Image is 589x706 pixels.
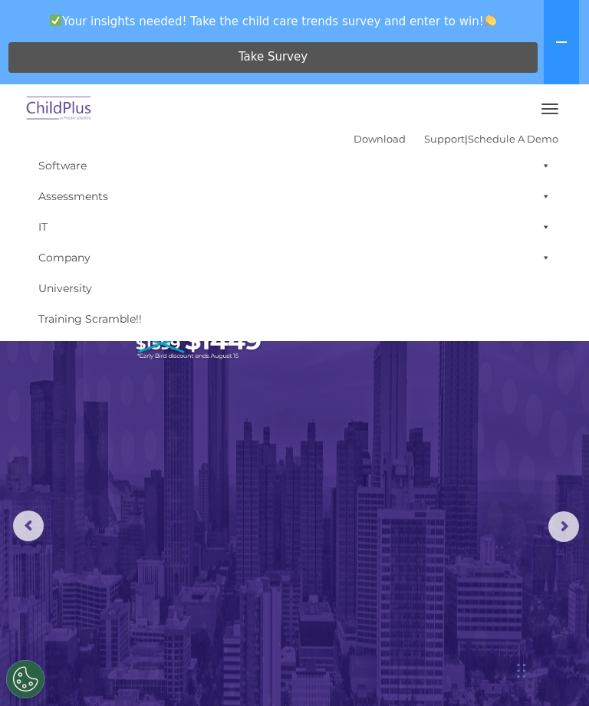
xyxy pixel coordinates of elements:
[354,133,406,145] a: Download
[50,15,61,26] img: ✅
[31,150,558,181] a: Software
[424,133,465,145] a: Support
[331,540,589,706] iframe: Chat Widget
[354,133,558,145] font: |
[485,15,496,26] img: 👏
[31,304,558,334] a: Training Scramble!!
[31,273,558,304] a: University
[31,181,558,212] a: Assessments
[31,242,558,273] a: Company
[517,648,526,694] div: Drag
[8,42,538,73] a: Take Survey
[23,91,95,127] img: ChildPlus by Procare Solutions
[6,6,541,36] span: Your insights needed! Take the child care trends survey and enter to win!
[31,212,558,242] a: IT
[239,44,308,71] span: Take Survey
[468,133,558,145] a: Schedule A Demo
[6,660,44,698] button: Cookies Settings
